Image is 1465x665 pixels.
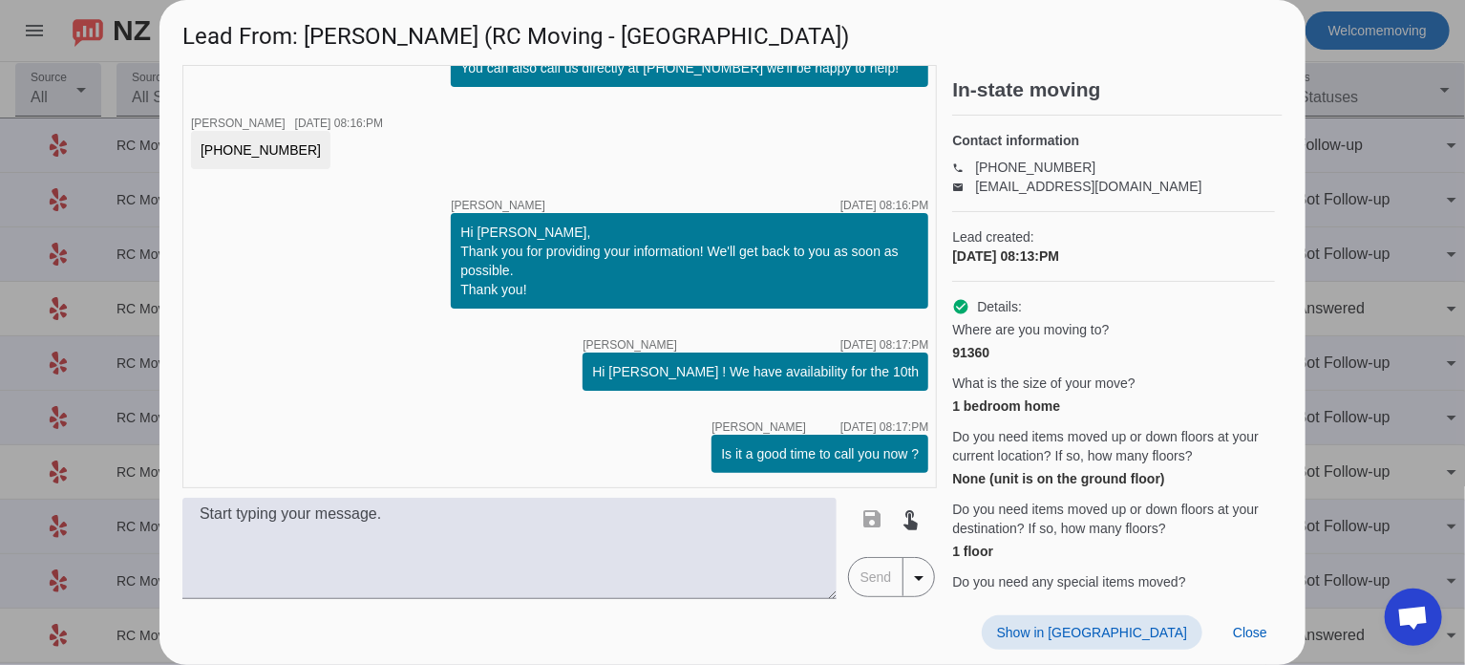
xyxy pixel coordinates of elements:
[952,247,1275,266] div: [DATE] 08:13:PM
[1218,615,1283,650] button: Close
[952,572,1185,591] span: Do you need any special items moved?
[1385,589,1442,646] div: Open chat
[952,131,1275,150] h4: Contact information
[592,362,919,381] div: Hi [PERSON_NAME] ! We have availability for the 10th
[975,179,1201,194] a: [EMAIL_ADDRESS][DOMAIN_NAME]
[952,343,1275,362] div: 91360
[952,298,969,315] mat-icon: check_circle
[900,507,923,530] mat-icon: touch_app
[952,595,1275,614] div: Large appliances
[583,339,677,351] span: [PERSON_NAME]
[952,80,1283,99] h2: In-state moving
[975,160,1095,175] a: [PHONE_NUMBER]
[952,227,1275,247] span: Lead created:
[952,500,1275,538] span: Do you need items moved up or down floors at your destination? If so, how many floors?
[952,542,1275,561] div: 1 floor
[451,200,545,211] span: [PERSON_NAME]
[952,427,1275,465] span: Do you need items moved up or down floors at your current location? If so, how many floors?
[952,182,975,191] mat-icon: email
[977,297,1022,316] span: Details:
[460,223,919,299] div: Hi [PERSON_NAME], Thank you for providing your information! We'll get back to you as soon as poss...
[997,625,1187,640] span: Show in [GEOGRAPHIC_DATA]
[840,421,928,433] div: [DATE] 08:17:PM
[295,118,383,129] div: [DATE] 08:16:PM
[1233,625,1267,640] span: Close
[840,339,928,351] div: [DATE] 08:17:PM
[982,615,1202,650] button: Show in [GEOGRAPHIC_DATA]
[952,397,1275,416] div: 1 bedroom home
[711,421,806,433] span: [PERSON_NAME]
[952,320,1109,339] span: Where are you moving to?
[721,444,919,463] div: Is it a good time to call you now ?
[840,200,928,211] div: [DATE] 08:16:PM
[201,140,321,160] div: [PHONE_NUMBER]
[952,374,1135,393] span: What is the size of your move?
[952,469,1275,488] div: None (unit is on the ground floor)
[191,117,286,130] span: [PERSON_NAME]
[952,162,975,172] mat-icon: phone
[907,567,930,590] mat-icon: arrow_drop_down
